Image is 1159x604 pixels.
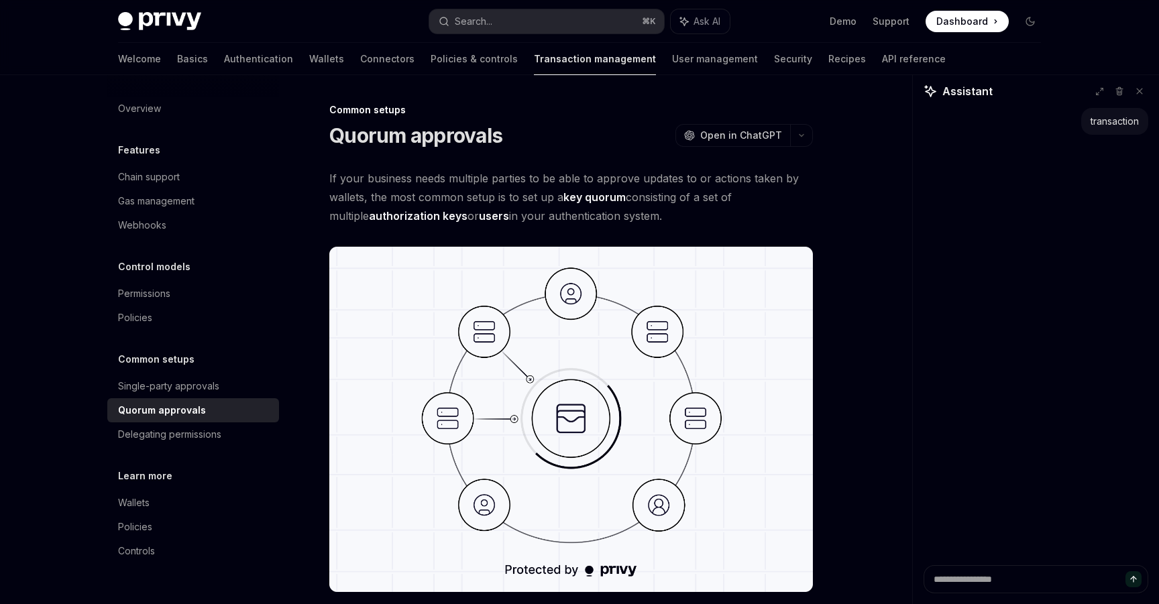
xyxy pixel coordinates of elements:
h5: Learn more [118,468,172,484]
a: Policies & controls [431,43,518,75]
a: Controls [107,539,279,563]
a: Security [774,43,812,75]
a: Delegating permissions [107,422,279,446]
span: Open in ChatGPT [700,129,782,142]
div: Chain support [118,169,180,185]
a: Support [873,15,909,28]
div: Common setups [329,103,813,117]
a: User management [672,43,758,75]
a: Basics [177,43,208,75]
a: Wallets [107,491,279,515]
h1: Quorum approvals [329,123,502,147]
a: Recipes [828,43,866,75]
div: Single-party approvals [118,378,219,394]
a: Dashboard [926,11,1009,32]
button: Send message [1125,571,1142,587]
span: ⌘ K [642,16,656,27]
span: Ask AI [694,15,720,28]
span: If your business needs multiple parties to be able to approve updates to or actions taken by wall... [329,169,813,225]
h5: Control models [118,259,190,275]
a: key quorum [563,190,626,204]
button: Toggle dark mode [1019,11,1041,32]
div: Gas management [118,193,195,209]
span: Dashboard [936,15,988,28]
a: Welcome [118,43,161,75]
span: Assistant [942,83,993,99]
div: transaction [1091,115,1139,128]
h5: Features [118,142,160,158]
a: Chain support [107,165,279,189]
a: Demo [830,15,857,28]
div: Policies [118,310,152,326]
a: Permissions [107,282,279,306]
div: Search... [455,13,492,29]
button: Open in ChatGPT [675,124,790,147]
div: Controls [118,543,155,559]
a: Policies [107,306,279,330]
div: Permissions [118,286,170,302]
button: Ask AI [671,9,730,34]
h5: Common setups [118,351,195,367]
a: Wallets [309,43,344,75]
div: Wallets [118,495,150,511]
div: Overview [118,101,161,117]
div: Quorum approvals [118,402,206,418]
a: Gas management [107,189,279,213]
div: Webhooks [118,217,166,233]
a: Quorum approvals [107,398,279,422]
a: users [479,209,509,223]
a: Transaction management [534,43,656,75]
a: Overview [107,97,279,121]
img: quorum approval [329,247,813,592]
a: API reference [882,43,946,75]
div: Policies [118,519,152,535]
a: Policies [107,515,279,539]
a: Connectors [360,43,415,75]
a: Single-party approvals [107,374,279,398]
a: authorization keys [369,209,467,223]
a: Authentication [224,43,293,75]
a: Webhooks [107,213,279,237]
div: Delegating permissions [118,426,221,442]
button: Search...⌘K [429,9,664,34]
img: dark logo [118,12,201,31]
